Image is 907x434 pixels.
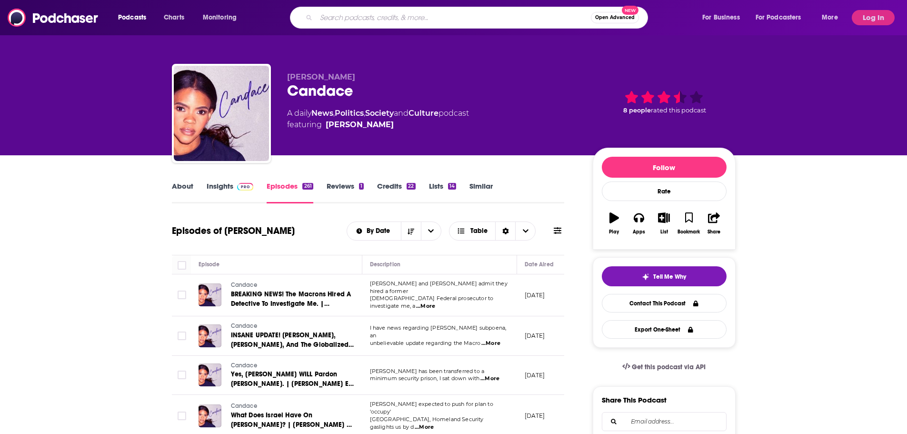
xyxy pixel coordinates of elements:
[623,107,651,114] span: 8 people
[370,324,507,339] span: I have news regarding [PERSON_NAME] subpoena, an
[111,10,159,25] button: open menu
[231,282,257,288] span: Candace
[409,109,439,118] a: Culture
[178,291,186,299] span: Toggle select row
[651,206,676,241] button: List
[370,280,508,294] span: [PERSON_NAME] and [PERSON_NAME] admit they hired a former
[302,183,313,190] div: 261
[593,72,736,131] div: 8 peoplerated this podcast
[326,119,394,131] a: Candace Owens
[199,259,220,270] div: Episode
[231,331,354,358] span: INSANE UPDATE! [PERSON_NAME], [PERSON_NAME], And The Globalized Press. | Ep 226
[421,222,441,240] button: open menu
[370,368,485,374] span: [PERSON_NAME] has been transferred to a
[231,331,355,350] a: INSANE UPDATE! [PERSON_NAME], [PERSON_NAME], And The Globalized Press. | Ep 226
[595,15,635,20] span: Open Advanced
[852,10,895,25] button: Log In
[347,228,401,234] button: open menu
[525,259,554,270] div: Date Aired
[696,10,752,25] button: open menu
[609,229,619,235] div: Play
[237,183,254,191] img: Podchaser Pro
[651,107,706,114] span: rated this podcast
[231,290,351,317] span: BREAKING NEWS! The Macrons Hired A Detective To Investigate Me. | [PERSON_NAME] Ep 227
[267,182,313,203] a: Episodes261
[327,182,364,203] a: Reviews1
[633,229,645,235] div: Apps
[231,322,355,331] a: Candace
[311,109,333,118] a: News
[469,182,493,203] a: Similar
[158,10,190,25] a: Charts
[287,119,469,131] span: featuring
[207,182,254,203] a: InsightsPodchaser Pro
[174,66,269,161] img: Candace
[415,424,434,431] span: ...More
[178,371,186,379] span: Toggle select row
[231,323,257,329] span: Candace
[287,72,355,81] span: [PERSON_NAME]
[231,362,355,370] a: Candace
[316,10,591,25] input: Search podcasts, credits, & more...
[702,11,740,24] span: For Business
[347,222,441,241] h2: Choose List sort
[407,183,415,190] div: 22
[480,375,499,383] span: ...More
[470,228,488,234] span: Table
[370,375,480,382] span: minimum security prison, I sat down with
[370,416,484,430] span: [GEOGRAPHIC_DATA], Homeland Security gaslights us by d
[370,259,400,270] div: Description
[231,362,257,369] span: Candace
[364,109,365,118] span: ,
[231,281,355,290] a: Candace
[602,320,727,339] button: Export One-Sheet
[815,10,850,25] button: open menu
[196,10,249,25] button: open menu
[370,295,494,309] span: [DEMOGRAPHIC_DATA] Federal prosecutor to investigate me, a
[701,206,726,241] button: Share
[231,402,355,411] a: Candace
[632,363,706,371] span: Get this podcast via API
[333,109,335,118] span: ,
[591,12,639,23] button: Open AdvancedNew
[370,401,493,415] span: [PERSON_NAME] expected to push for plan to 'occupy'
[615,355,714,379] a: Get this podcast via API
[231,290,355,309] a: BREAKING NEWS! The Macrons Hired A Detective To Investigate Me. | [PERSON_NAME] Ep 227
[429,182,456,203] a: Lists14
[495,222,515,240] div: Sort Direction
[602,182,727,201] div: Rate
[287,108,469,131] div: A daily podcast
[299,7,657,29] div: Search podcasts, credits, & more...
[8,9,99,27] img: Podchaser - Follow, Share and Rate Podcasts
[449,222,536,241] button: Choose View
[178,332,186,340] span: Toggle select row
[365,109,394,118] a: Society
[401,222,421,240] button: Sort Direction
[172,182,193,203] a: About
[756,11,801,24] span: For Podcasters
[642,273,649,281] img: tell me why sparkle
[118,11,146,24] span: Podcasts
[602,266,727,286] button: tell me why sparkleTell Me Why
[231,370,354,397] span: Yes, [PERSON_NAME] WILL Pardon [PERSON_NAME]. | [PERSON_NAME] Ep 225
[377,182,415,203] a: Credits22
[231,403,257,409] span: Candace
[172,225,295,237] h1: Episodes of [PERSON_NAME]
[416,303,435,310] span: ...More
[164,11,184,24] span: Charts
[178,412,186,420] span: Toggle select row
[481,340,500,347] span: ...More
[448,183,456,190] div: 14
[525,291,545,299] p: [DATE]
[602,395,667,404] h3: Share This Podcast
[231,370,355,389] a: Yes, [PERSON_NAME] WILL Pardon [PERSON_NAME]. | [PERSON_NAME] Ep 225
[525,371,545,379] p: [DATE]
[749,10,815,25] button: open menu
[525,412,545,420] p: [DATE]
[203,11,237,24] span: Monitoring
[602,206,627,241] button: Play
[602,412,727,431] div: Search followers
[602,294,727,313] a: Contact This Podcast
